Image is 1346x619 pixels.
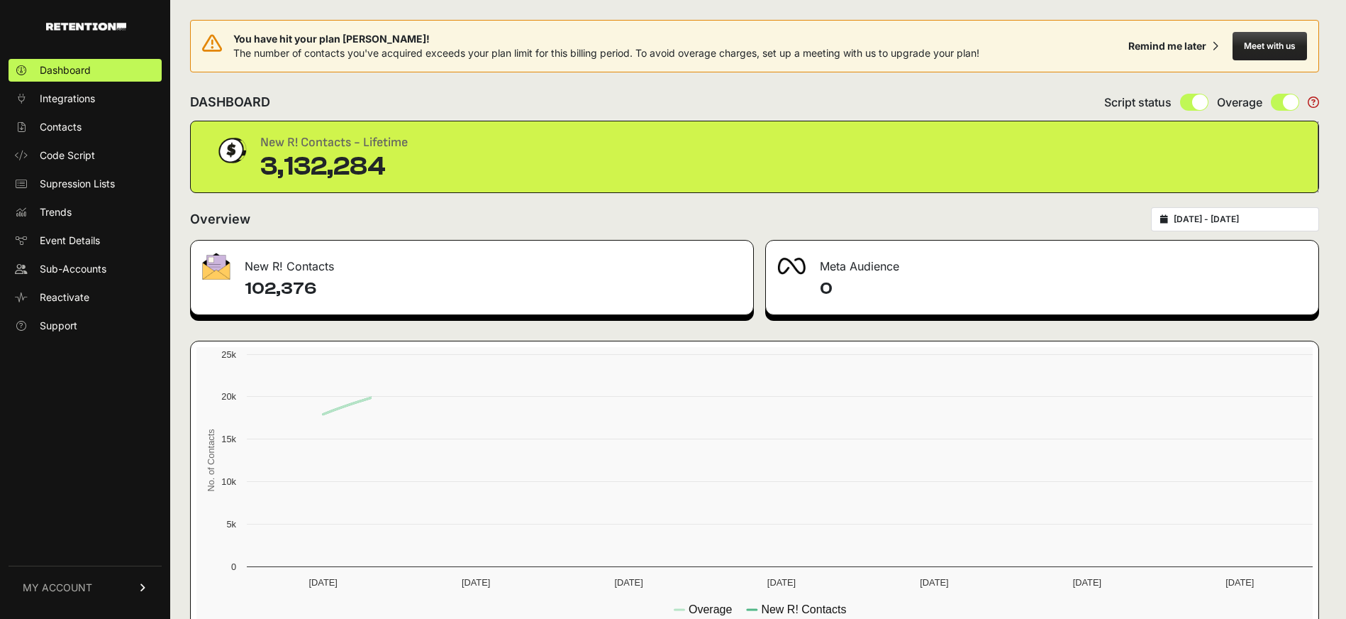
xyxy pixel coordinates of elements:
a: Reactivate [9,286,162,309]
a: Integrations [9,87,162,110]
button: Meet with us [1233,32,1307,60]
h2: DASHBOARD [190,92,270,112]
text: New R! Contacts [761,603,846,615]
div: 3,132,284 [260,153,408,181]
div: New R! Contacts - Lifetime [260,133,408,153]
text: 15k [221,434,236,444]
text: 0 [231,562,236,572]
text: No. of Contacts [206,429,216,491]
span: Code Script [40,148,95,163]
h4: 0 [820,278,1307,300]
a: Sub-Accounts [9,258,162,280]
a: Contacts [9,116,162,138]
text: [DATE] [920,577,948,588]
button: Remind me later [1123,33,1224,59]
img: Retention.com [46,23,126,31]
span: You have hit your plan [PERSON_NAME]! [233,32,979,46]
span: Overage [1217,94,1262,111]
span: Reactivate [40,290,89,305]
text: 25k [221,349,236,360]
text: [DATE] [767,577,796,588]
a: Support [9,314,162,337]
text: 20k [221,391,236,402]
a: Code Script [9,144,162,167]
text: [DATE] [1073,577,1101,588]
img: fa-meta-2f981b61bb99beabf952f7030308934f19ce035c18b003e963880cc3fabeebb7.png [777,258,806,275]
div: Remind me later [1128,39,1206,53]
text: [DATE] [614,577,643,588]
img: fa-envelope-19ae18322b30453b285274b1b8af3d052b27d846a4fbe8435d1a52b978f639a2.png [202,253,230,280]
text: Overage [689,603,732,615]
text: 10k [221,476,236,487]
a: MY ACCOUNT [9,566,162,609]
span: Sub-Accounts [40,262,106,276]
img: dollar-coin-05c43ed7efb7bc0c12610022525b4bbbb207c7efeef5aecc26f025e68dcafac9.png [213,133,249,168]
div: New R! Contacts [191,241,753,283]
span: Dashboard [40,63,91,77]
text: [DATE] [1225,577,1254,588]
div: Meta Audience [766,241,1318,283]
span: Support [40,319,77,333]
span: The number of contacts you've acquired exceeds your plan limit for this billing period. To avoid ... [233,47,979,59]
a: Trends [9,201,162,224]
span: Supression Lists [40,177,115,191]
span: MY ACCOUNT [23,581,92,595]
a: Dashboard [9,59,162,82]
span: Integrations [40,92,95,106]
a: Supression Lists [9,172,162,195]
a: Event Details [9,229,162,252]
text: [DATE] [309,577,338,588]
text: [DATE] [462,577,490,588]
h2: Overview [190,209,250,229]
text: 5k [226,519,236,530]
h4: 102,376 [245,278,742,300]
span: Script status [1104,94,1172,111]
span: Contacts [40,120,82,134]
span: Trends [40,205,72,219]
span: Event Details [40,234,100,248]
